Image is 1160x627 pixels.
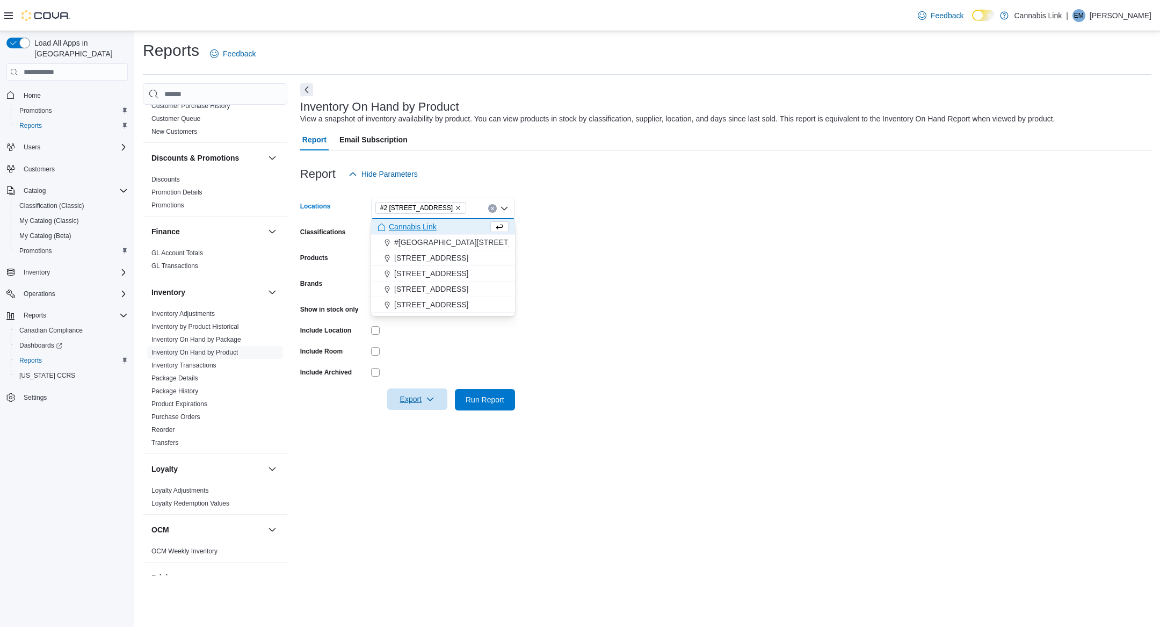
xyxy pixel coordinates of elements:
a: Dashboards [15,339,67,352]
span: Customer Queue [151,114,200,123]
span: Email Subscription [339,129,408,150]
a: Dashboards [11,338,132,353]
span: Run Report [466,394,504,405]
span: Catalog [24,186,46,195]
a: Customer Purchase History [151,102,230,110]
span: [STREET_ADDRESS] [394,284,468,294]
a: Feedback [206,43,260,64]
button: Close list of options [500,204,509,213]
span: Reorder [151,426,175,434]
button: Loyalty [266,463,279,475]
button: Customers [2,161,132,177]
span: Reports [24,311,46,320]
span: Promotions [19,247,52,255]
span: Washington CCRS [15,369,128,382]
a: Transfers [151,439,178,446]
p: | [1066,9,1068,22]
button: Settings [2,390,132,405]
h3: Report [300,168,336,181]
span: Reports [15,119,128,132]
a: Loyalty Adjustments [151,487,209,494]
span: Dashboards [19,341,62,350]
span: New Customers [151,127,197,136]
button: Loyalty [151,464,264,474]
button: [STREET_ADDRESS] [371,266,515,282]
span: Inventory Adjustments [151,309,215,318]
span: Settings [19,391,128,404]
span: Transfers [151,438,178,447]
a: Classification (Classic) [15,199,89,212]
span: Inventory On Hand by Package [151,335,241,344]
span: Loyalty Redemption Values [151,499,229,508]
span: Inventory [24,268,50,277]
span: Inventory [19,266,128,279]
button: Remove #2 1149 Western Rd. from selection in this group [455,205,461,211]
button: Reports [11,118,132,133]
span: #[GEOGRAPHIC_DATA][STREET_ADDRESS] [394,237,551,248]
label: Include Room [300,347,343,356]
p: Cannabis Link [1014,9,1062,22]
h3: Discounts & Promotions [151,153,239,163]
a: Promotion Details [151,189,202,196]
button: Finance [151,226,264,237]
button: Canadian Compliance [11,323,132,338]
span: My Catalog (Classic) [19,217,79,225]
span: Users [19,141,128,154]
button: Home [2,87,132,103]
a: Inventory Transactions [151,362,216,369]
button: Discounts & Promotions [151,153,264,163]
span: Classification (Classic) [19,201,84,210]
span: Export [394,388,441,410]
button: Users [19,141,45,154]
button: [US_STATE] CCRS [11,368,132,383]
a: Product Expirations [151,400,207,408]
span: Operations [24,290,55,298]
label: Include Archived [300,368,352,377]
a: Inventory On Hand by Package [151,336,241,343]
span: Reports [19,121,42,130]
span: Home [19,88,128,102]
span: Reports [15,354,128,367]
button: Reports [19,309,50,322]
div: Choose from the following options [371,219,515,313]
a: Reorder [151,426,175,434]
span: Report [302,129,327,150]
button: Catalog [2,183,132,198]
span: #2 1149 Western Rd. [375,202,466,214]
button: Export [387,388,447,410]
a: Discounts [151,176,180,183]
a: My Catalog (Classic) [15,214,83,227]
button: My Catalog (Classic) [11,213,132,228]
button: Next [300,83,313,96]
span: Customer Purchase History [151,102,230,110]
a: GL Transactions [151,262,198,270]
span: GL Transactions [151,262,198,270]
label: Show in stock only [300,305,359,314]
span: Cannabis Link [389,221,437,232]
span: Feedback [223,48,256,59]
span: [STREET_ADDRESS] [394,253,468,263]
span: Customers [24,165,55,174]
span: Canadian Compliance [19,326,83,335]
button: Inventory [266,286,279,299]
a: [US_STATE] CCRS [15,369,79,382]
a: Customers [19,163,59,176]
div: OCM [143,545,287,562]
span: Hide Parameters [361,169,418,179]
input: Dark Mode [972,10,995,21]
button: [STREET_ADDRESS] [371,250,515,266]
span: EM [1074,9,1084,22]
button: Operations [2,286,132,301]
button: OCM [151,524,264,535]
div: Loyalty [143,484,287,514]
span: [STREET_ADDRESS] [394,268,468,279]
a: Purchase Orders [151,413,200,421]
button: Inventory [19,266,54,279]
button: Clear input [488,204,497,213]
button: Promotions [11,243,132,258]
label: Locations [300,202,331,211]
a: Promotions [151,201,184,209]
